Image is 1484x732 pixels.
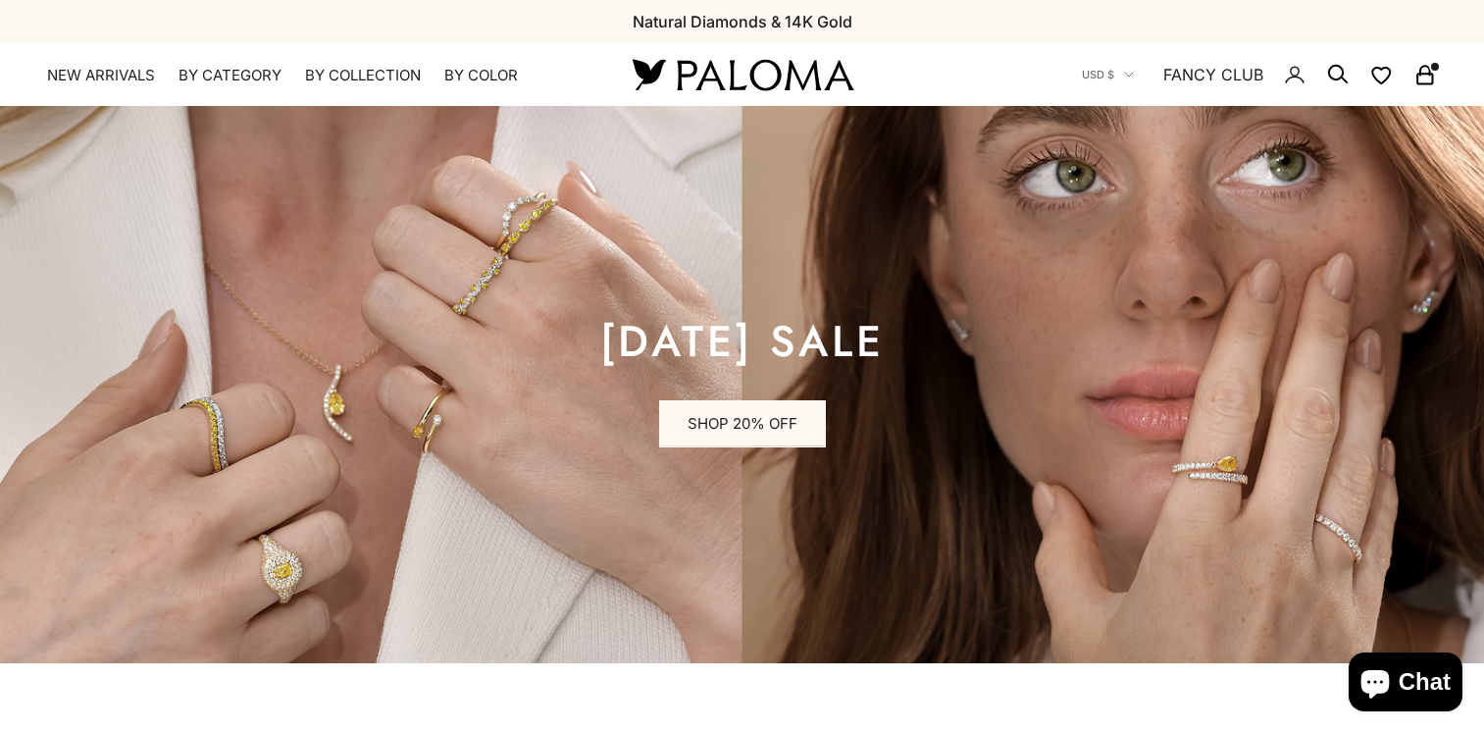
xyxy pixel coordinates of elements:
[179,66,281,85] summary: By Category
[600,322,885,361] p: [DATE] sale
[659,400,826,447] a: SHOP 20% OFF
[47,66,155,85] a: NEW ARRIVALS
[47,66,586,85] nav: Primary navigation
[305,66,421,85] summary: By Collection
[1082,66,1134,83] button: USD $
[1163,62,1263,87] a: FANCY CLUB
[633,9,852,34] p: Natural Diamonds & 14K Gold
[1082,43,1437,106] nav: Secondary navigation
[444,66,518,85] summary: By Color
[1343,653,1468,716] inbox-online-store-chat: Shopify online store chat
[1082,66,1114,83] span: USD $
